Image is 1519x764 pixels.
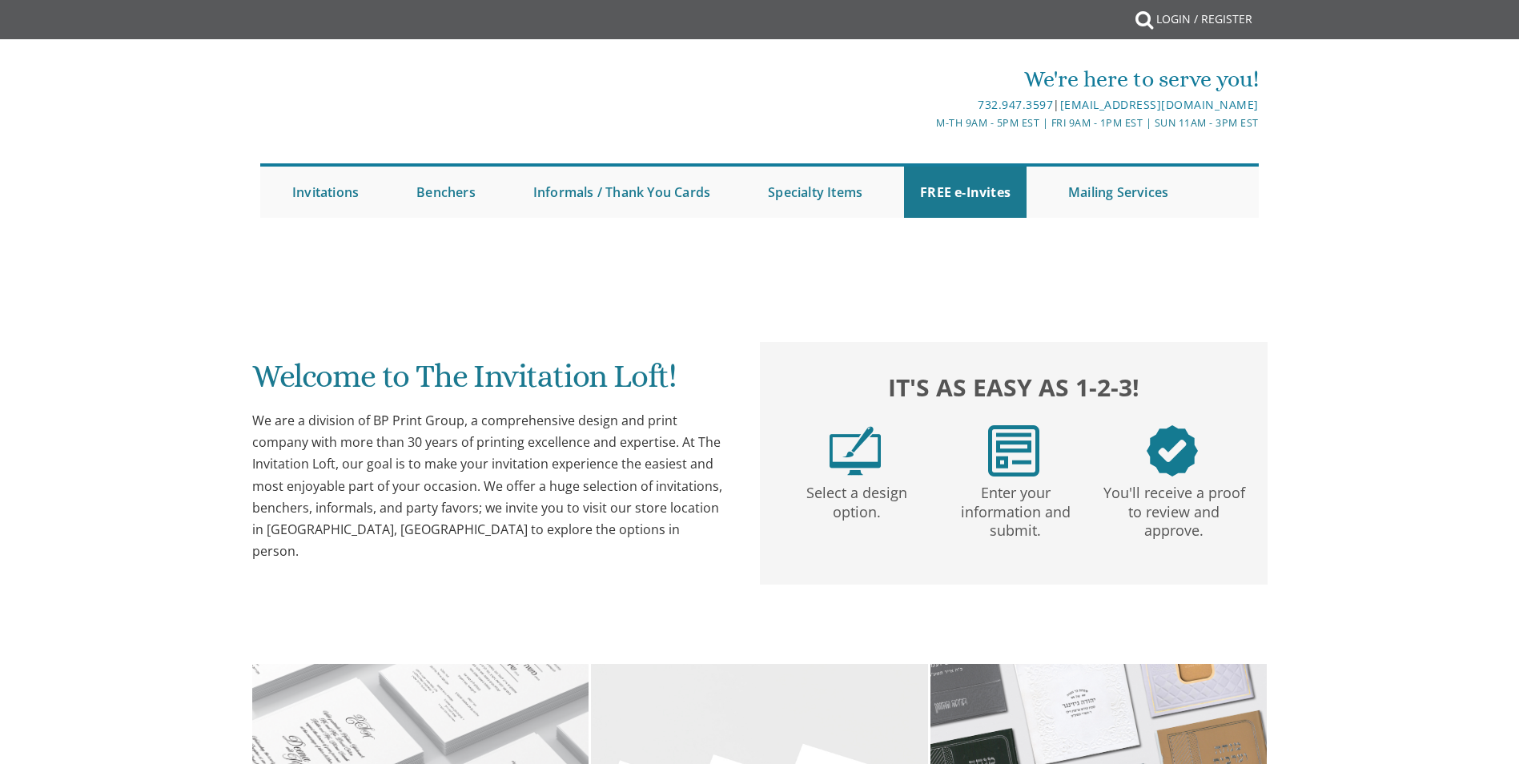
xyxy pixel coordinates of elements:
a: Benchers [400,167,492,218]
a: FREE e-Invites [904,167,1027,218]
img: step3.png [1147,425,1198,476]
div: | [594,95,1259,115]
a: Specialty Items [752,167,878,218]
a: Informals / Thank You Cards [517,167,726,218]
p: Enter your information and submit. [939,476,1091,541]
div: We are a division of BP Print Group, a comprehensive design and print company with more than 30 y... [252,410,728,562]
a: [EMAIL_ADDRESS][DOMAIN_NAME] [1060,97,1259,112]
div: M-Th 9am - 5pm EST | Fri 9am - 1pm EST | Sun 11am - 3pm EST [594,115,1259,131]
a: 732.947.3597 [978,97,1053,112]
p: Select a design option. [781,476,933,522]
div: We're here to serve you! [594,63,1259,95]
h2: It's as easy as 1-2-3! [776,369,1252,405]
a: Invitations [276,167,375,218]
img: step2.png [988,425,1039,476]
h1: Welcome to The Invitation Loft! [252,359,728,406]
img: step1.png [830,425,881,476]
p: You'll receive a proof to review and approve. [1098,476,1250,541]
a: Mailing Services [1052,167,1184,218]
